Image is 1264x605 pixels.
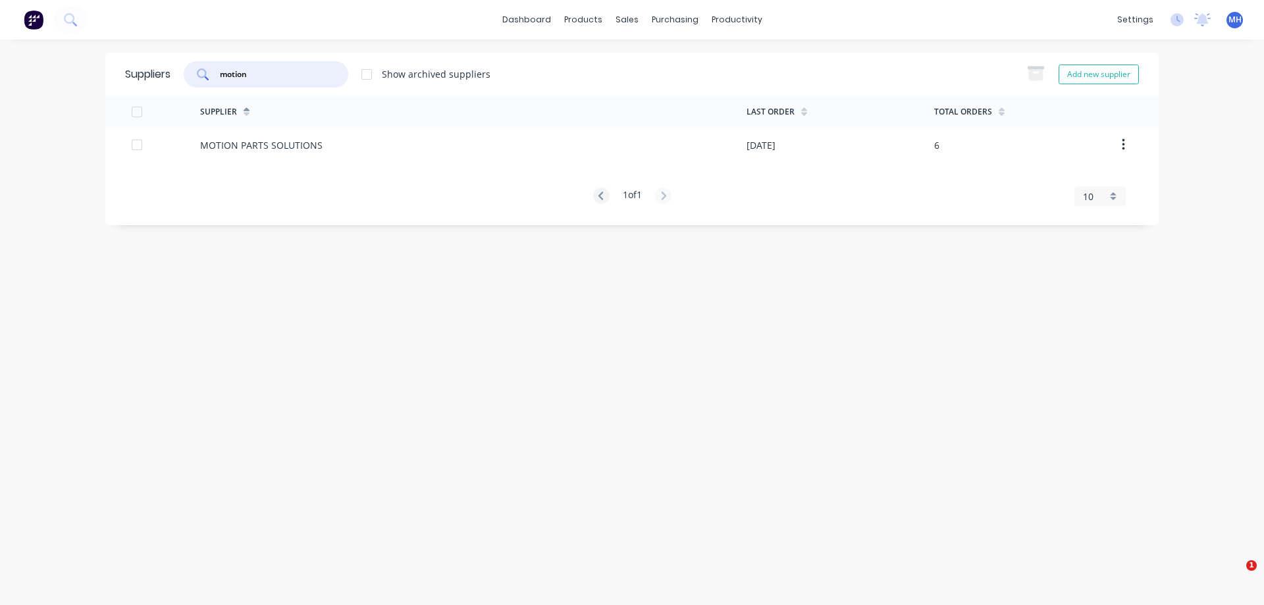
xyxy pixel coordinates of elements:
div: sales [609,10,645,30]
div: Show archived suppliers [382,67,490,81]
div: products [558,10,609,30]
div: Supplier [200,106,237,118]
input: Search suppliers... [219,68,328,81]
div: 1 of 1 [623,188,642,205]
iframe: Intercom live chat [1219,560,1251,592]
div: 6 [934,138,939,152]
img: Factory [24,10,43,30]
div: Suppliers [125,66,171,82]
div: purchasing [645,10,705,30]
button: Add new supplier [1059,65,1139,84]
span: MH [1228,14,1242,26]
div: Total Orders [934,106,992,118]
div: MOTION PARTS SOLUTIONS [200,138,323,152]
a: dashboard [496,10,558,30]
span: 1 [1246,560,1257,571]
span: 10 [1083,190,1093,203]
div: productivity [705,10,769,30]
div: [DATE] [747,138,776,152]
div: Last Order [747,106,795,118]
div: settings [1111,10,1160,30]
